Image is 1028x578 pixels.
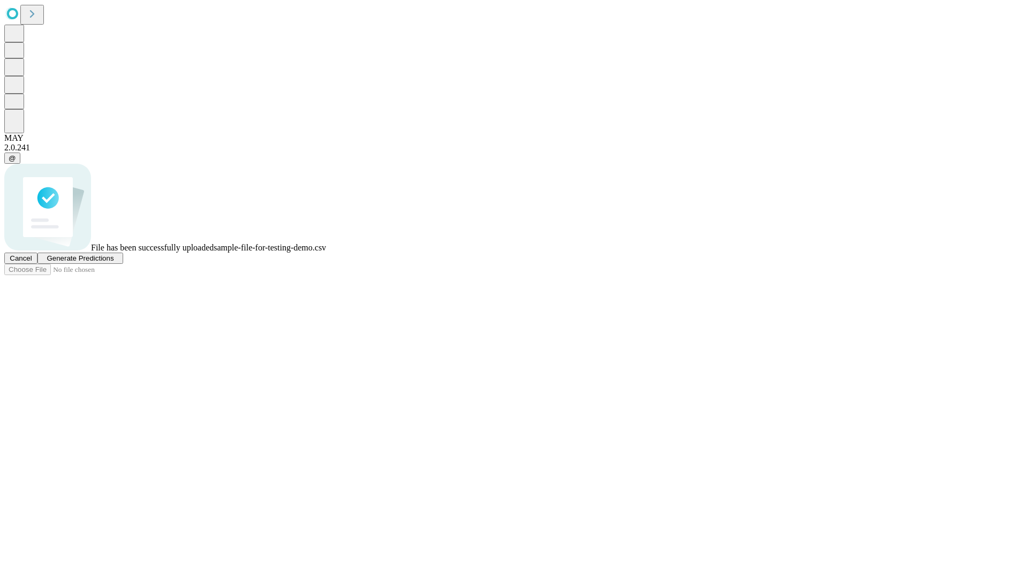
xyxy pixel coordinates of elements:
span: Cancel [10,254,32,262]
span: sample-file-for-testing-demo.csv [214,243,326,252]
span: @ [9,154,16,162]
span: Generate Predictions [47,254,114,262]
button: Generate Predictions [37,253,123,264]
button: Cancel [4,253,37,264]
span: File has been successfully uploaded [91,243,214,252]
button: @ [4,153,20,164]
div: MAY [4,133,1024,143]
div: 2.0.241 [4,143,1024,153]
